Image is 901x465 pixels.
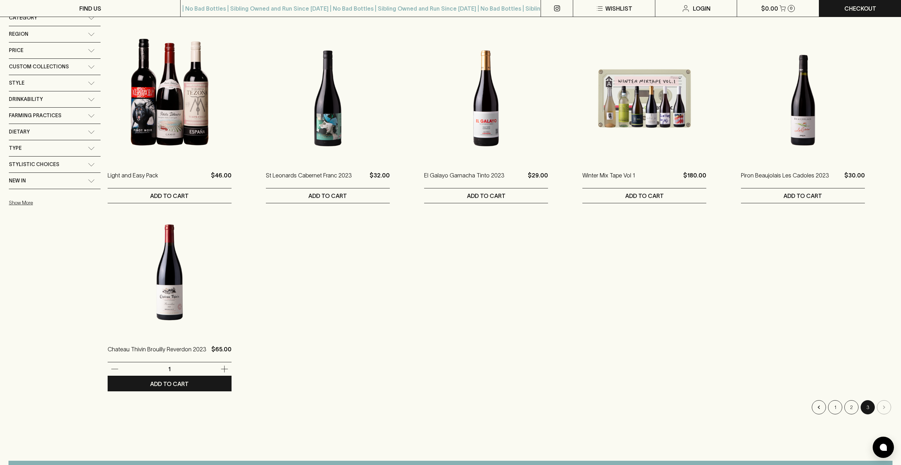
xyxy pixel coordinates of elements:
button: Go to page 1 [828,400,842,414]
span: Region [9,30,28,39]
p: $32.00 [370,171,390,188]
a: Chateau Thivin Brouilly Reverdon 2023 [108,345,206,362]
div: Style [9,75,101,91]
p: Checkout [844,4,876,13]
div: Farming Practices [9,108,101,124]
span: Custom Collections [9,62,69,71]
div: Drinkability [9,91,101,107]
span: Drinkability [9,95,43,104]
p: $30.00 [844,171,865,188]
button: ADD TO CART [266,188,390,203]
div: Custom Collections [9,59,101,75]
div: Type [9,140,101,156]
button: ADD TO CART [741,188,865,203]
span: Stylistic Choices [9,160,59,169]
button: ADD TO CART [424,188,548,203]
p: $29.00 [528,171,548,188]
img: El Galayo Garnacha Tinto 2023 [424,36,548,160]
p: ADD TO CART [467,192,506,200]
p: Login [693,4,711,13]
button: ADD TO CART [108,188,232,203]
img: bubble-icon [880,444,887,451]
p: FIND US [79,4,101,13]
span: New In [9,176,26,185]
p: $0.00 [761,4,778,13]
nav: pagination navigation [108,400,892,414]
p: ADD TO CART [308,192,347,200]
div: New In [9,173,101,189]
button: ADD TO CART [108,376,232,391]
p: $46.00 [211,171,232,188]
p: 0 [790,6,793,10]
p: $65.00 [211,345,232,362]
span: Type [9,144,22,153]
p: ADD TO CART [150,192,189,200]
img: St Leonards Cabernet Franc 2023 [266,36,390,160]
p: ADD TO CART [783,192,822,200]
div: Stylistic Choices [9,157,101,172]
img: Winter Mix Tape Vol 1 [582,36,706,160]
a: El Galayo Garnacha Tinto 2023 [424,171,504,188]
p: ADD TO CART [150,380,189,388]
span: Category [9,13,37,22]
span: Style [9,79,24,87]
button: Go to page 2 [844,400,859,414]
p: $180.00 [683,171,706,188]
img: Light and Easy Pack [108,36,232,160]
span: Dietary [9,127,30,136]
a: Light and Easy Pack [108,171,158,188]
button: ADD TO CART [582,188,706,203]
div: Price [9,42,101,58]
a: Piron Beaujolais Les Cadoles 2023 [741,171,829,188]
p: ADD TO CART [625,192,664,200]
p: 1 [161,365,178,373]
div: Region [9,26,101,42]
img: Chateau Thivin Brouilly Reverdon 2023 [108,210,232,334]
a: St Leonards Cabernet Franc 2023 [266,171,352,188]
img: Piron Beaujolais Les Cadoles 2023 [741,36,865,160]
button: Show More [9,195,102,210]
div: Dietary [9,124,101,140]
button: page 3 [861,400,875,414]
p: Wishlist [605,4,632,13]
span: Farming Practices [9,111,61,120]
button: Go to previous page [812,400,826,414]
span: Price [9,46,23,55]
div: Category [9,10,101,26]
a: Winter Mix Tape Vol 1 [582,171,635,188]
